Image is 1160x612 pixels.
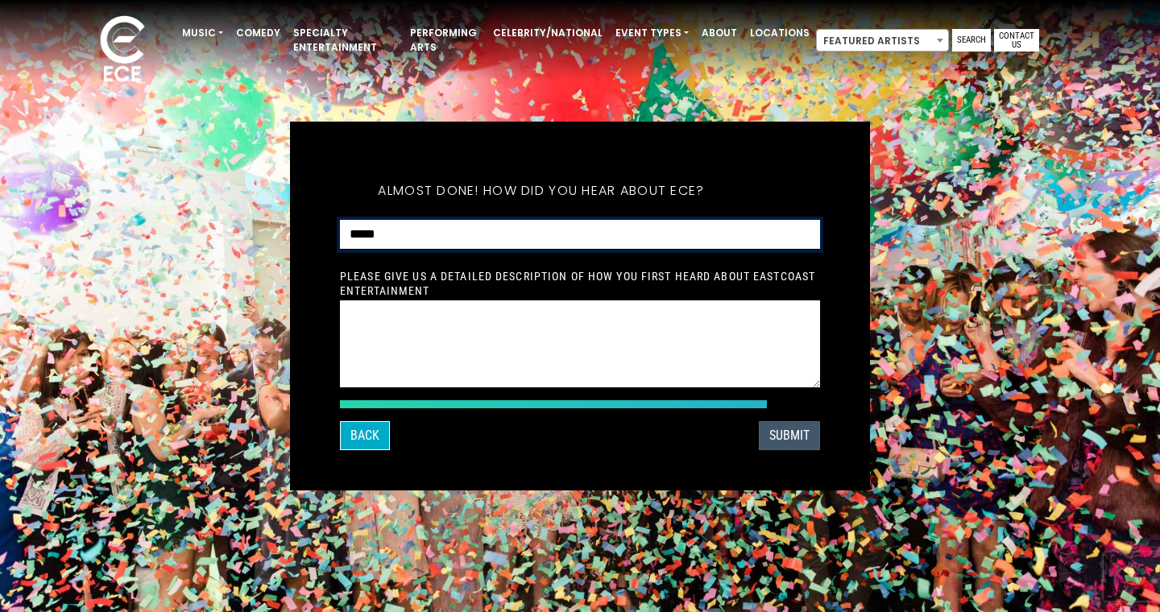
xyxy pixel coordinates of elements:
[487,19,609,47] a: Celebrity/National
[340,269,820,298] label: Please give us a detailed description of how you first heard about EastCoast Entertainment
[952,29,991,52] a: Search
[994,29,1039,52] a: Contact Us
[744,19,816,47] a: Locations
[404,19,487,61] a: Performing Arts
[817,30,948,52] span: Featured Artists
[340,162,743,220] h5: Almost done! How did you hear about ECE?
[230,19,287,47] a: Comedy
[816,29,949,52] span: Featured Artists
[340,421,390,450] button: Back
[82,11,163,89] img: ece_new_logo_whitev2-1.png
[176,19,230,47] a: Music
[287,19,404,61] a: Specialty Entertainment
[759,421,820,450] button: SUBMIT
[340,220,820,250] select: How did you hear about ECE
[695,19,744,47] a: About
[609,19,695,47] a: Event Types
